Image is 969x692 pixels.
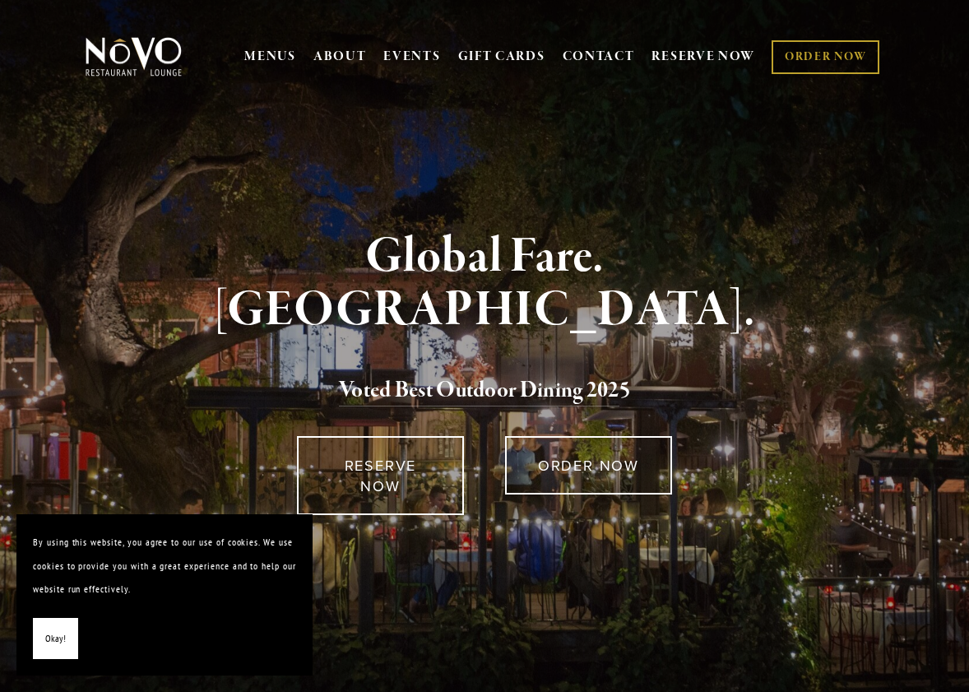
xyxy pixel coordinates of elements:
a: ABOUT [313,49,367,65]
p: By using this website, you agree to our use of cookies. We use cookies to provide you with a grea... [33,531,296,601]
strong: Global Fare. [GEOGRAPHIC_DATA]. [214,225,756,341]
a: RESERVE NOW [297,436,464,515]
a: ORDER NOW [505,436,672,495]
span: Okay! [45,627,66,651]
a: ORDER NOW [772,40,879,74]
a: RESERVE NOW [651,41,755,72]
a: MENUS [244,49,296,65]
a: CONTACT [563,41,635,72]
section: Cookie banner [16,514,313,676]
a: EVENTS [383,49,440,65]
h2: 5 [107,374,863,408]
a: GIFT CARDS [458,41,545,72]
a: Voted Best Outdoor Dining 202 [339,376,619,407]
button: Okay! [33,618,78,660]
img: Novo Restaurant &amp; Lounge [82,36,185,77]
